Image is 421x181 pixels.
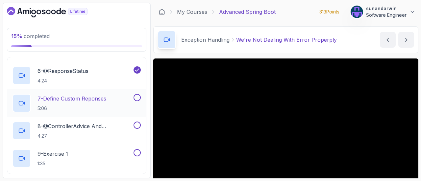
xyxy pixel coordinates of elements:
[380,32,396,48] button: previous content
[37,95,106,102] p: 7 - Define Custom Reponses
[12,122,141,140] button: 8-@ControllerAdvice And @ExceptionHandler4:27
[37,122,132,130] p: 8 - @ControllerAdvice And @ExceptionHandler
[398,32,414,48] button: next content
[181,36,230,44] p: Exception Handling
[319,9,339,15] p: 313 Points
[37,150,68,158] p: 9 - Exercise 1
[37,133,132,139] p: 4:27
[12,94,141,112] button: 7-Define Custom Reponses5:06
[159,9,165,15] a: Dashboard
[177,8,207,16] a: My Courses
[37,160,68,167] p: 1:35
[11,33,22,39] span: 15 %
[7,7,103,17] a: Dashboard
[12,149,141,168] button: 9-Exercise 11:35
[219,8,276,16] p: Advanced Spring Boot
[37,67,88,75] p: 6 - @ResponseStatus
[37,78,88,84] p: 4:24
[236,36,337,44] p: We're Not Dealing With Error Properply
[366,12,407,18] p: Software Engineer
[12,66,141,85] button: 6-@ResponseStatus4:24
[351,6,363,18] img: user profile image
[350,5,416,18] button: user profile imagesunandarwinSoftware Engineer
[37,105,106,112] p: 5:06
[366,5,407,12] p: sunandarwin
[11,33,50,39] span: completed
